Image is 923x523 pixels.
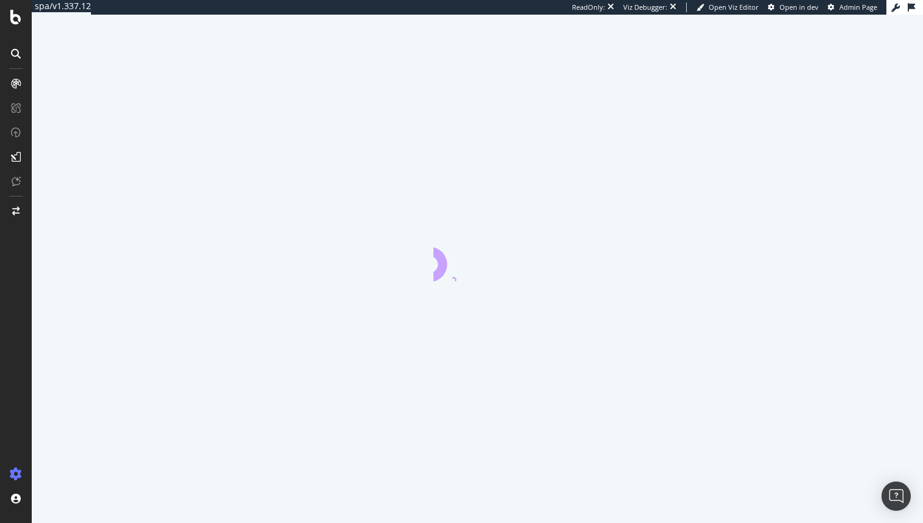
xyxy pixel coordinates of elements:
[697,2,759,12] a: Open Viz Editor
[433,237,521,281] div: animation
[881,482,911,511] div: Open Intercom Messenger
[780,2,819,12] span: Open in dev
[709,2,759,12] span: Open Viz Editor
[768,2,819,12] a: Open in dev
[623,2,667,12] div: Viz Debugger:
[839,2,877,12] span: Admin Page
[572,2,605,12] div: ReadOnly:
[828,2,877,12] a: Admin Page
